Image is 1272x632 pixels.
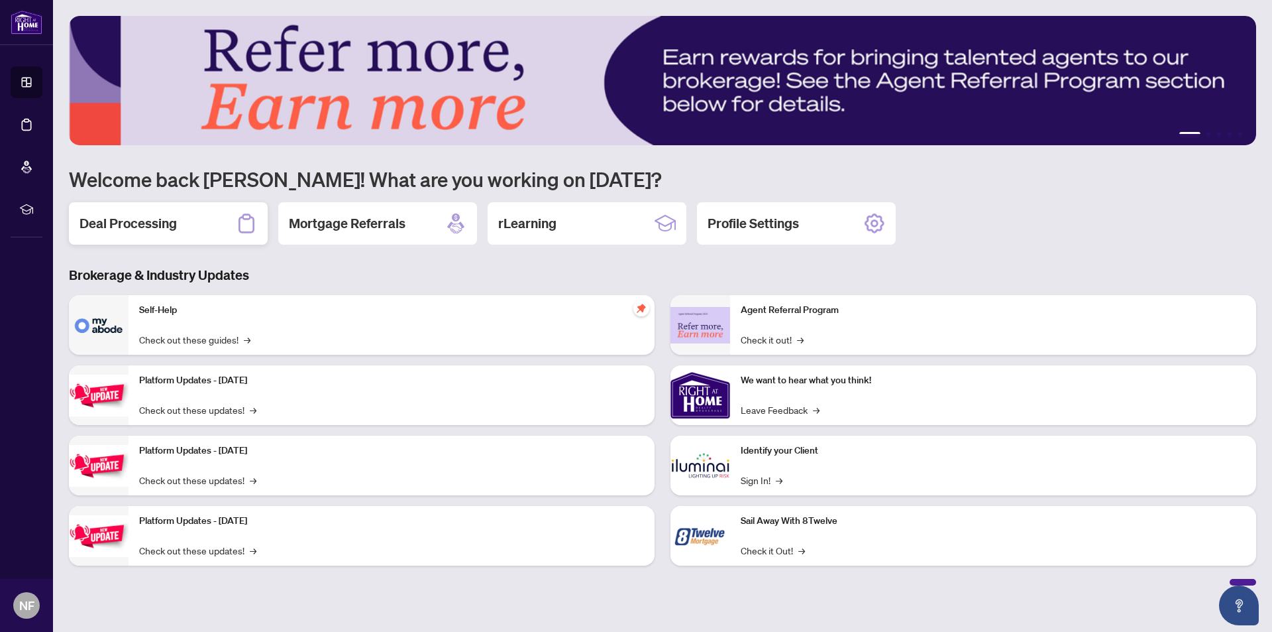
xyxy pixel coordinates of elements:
img: Agent Referral Program [670,307,730,344]
p: Platform Updates - [DATE] [139,373,644,388]
h1: Welcome back [PERSON_NAME]! What are you working on [DATE]? [69,166,1256,192]
h2: rLearning [498,214,556,233]
h3: Brokerage & Industry Updates [69,266,1256,284]
a: Check it out!→ [741,332,804,347]
p: Sail Away With 8Twelve [741,514,1245,529]
p: Platform Updates - [DATE] [139,514,644,529]
button: Open asap [1219,586,1259,625]
img: Slide 0 [69,16,1256,145]
a: Check out these updates!→ [139,543,256,558]
span: → [250,543,256,558]
p: Agent Referral Program [741,303,1245,318]
img: Platform Updates - June 23, 2025 [69,515,129,557]
span: → [244,332,250,347]
span: pushpin [633,300,649,316]
button: 3 [1216,132,1222,137]
span: → [776,473,782,487]
span: → [250,403,256,417]
h2: Deal Processing [79,214,177,233]
a: Sign In!→ [741,473,782,487]
h2: Profile Settings [708,214,799,233]
img: logo [11,10,42,34]
span: → [798,543,805,558]
a: Check it Out!→ [741,543,805,558]
button: 1 [1179,132,1200,137]
a: Check out these updates!→ [139,473,256,487]
img: Identify your Client [670,436,730,495]
img: Self-Help [69,295,129,355]
img: We want to hear what you think! [670,365,730,425]
img: Platform Updates - July 8, 2025 [69,445,129,487]
span: → [250,473,256,487]
img: Sail Away With 8Twelve [670,506,730,566]
p: We want to hear what you think! [741,373,1245,388]
button: 2 [1206,132,1211,137]
p: Identify your Client [741,444,1245,458]
h2: Mortgage Referrals [289,214,405,233]
a: Leave Feedback→ [741,403,820,417]
p: Platform Updates - [DATE] [139,444,644,458]
a: Check out these updates!→ [139,403,256,417]
span: → [797,332,804,347]
img: Platform Updates - July 21, 2025 [69,375,129,416]
a: Check out these guides!→ [139,332,250,347]
button: 5 [1238,132,1243,137]
span: NF [19,596,34,615]
button: 4 [1227,132,1232,137]
p: Self-Help [139,303,644,318]
span: → [813,403,820,417]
